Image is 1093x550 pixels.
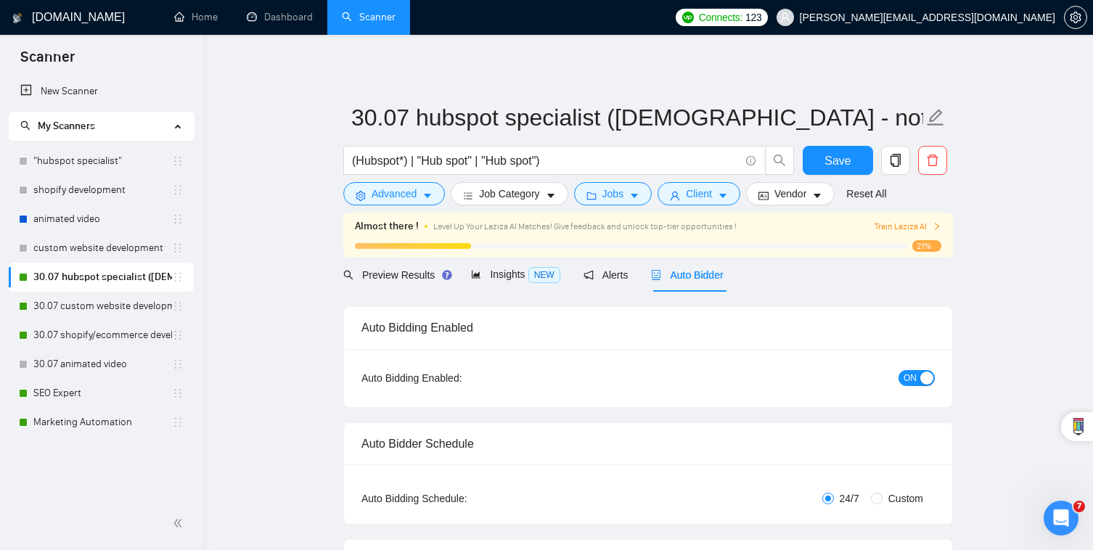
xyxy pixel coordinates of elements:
span: Auto Bidder [651,269,723,281]
button: barsJob Categorycaret-down [451,182,568,205]
span: setting [1065,12,1086,23]
li: custom website development [9,234,194,263]
span: Vendor [774,186,806,202]
span: robot [651,270,661,280]
span: Custom [883,491,929,506]
div: Tooltip anchor [441,268,454,282]
span: 123 [745,9,761,25]
button: folderJobscaret-down [574,182,652,205]
span: holder [172,184,184,196]
span: Advanced [372,186,417,202]
span: user [670,190,680,201]
span: Almost there ! [355,218,419,234]
div: Auto Bidding Enabled [361,307,935,348]
li: 30.07 custom website development [9,292,194,321]
button: setting [1064,6,1087,29]
span: Save [824,152,851,170]
li: Marketing Automation [9,408,194,437]
button: settingAdvancedcaret-down [343,182,445,205]
span: area-chart [471,269,481,279]
div: Auto Bidding Enabled: [361,370,552,386]
span: Preview Results [343,269,448,281]
span: ON [904,370,917,386]
a: SEO Expert [33,379,172,408]
span: Level Up Your Laziza AI Matches! Give feedback and unlock top-tier opportunities ! [433,221,737,231]
div: Auto Bidding Schedule: [361,491,552,506]
div: Auto Bidder Schedule [361,423,935,464]
img: logo [12,7,22,30]
span: delete [919,154,946,167]
span: caret-down [546,190,556,201]
span: Scanner [9,46,86,77]
span: holder [172,329,184,341]
span: setting [356,190,366,201]
a: 30.07 hubspot specialist ([DEMOGRAPHIC_DATA] - not for residents) [33,263,172,292]
span: holder [172,300,184,312]
button: Save [803,146,873,175]
span: holder [172,387,184,399]
a: New Scanner [20,77,182,106]
span: holder [172,155,184,167]
span: My Scanners [38,120,95,132]
span: holder [172,213,184,225]
span: Insights [471,268,560,280]
span: Connects: [699,9,742,25]
span: Alerts [584,269,629,281]
li: New Scanner [9,77,194,106]
li: shopify development [9,176,194,205]
a: searchScanner [342,11,396,23]
span: NEW [528,267,560,283]
span: copy [882,154,909,167]
button: search [765,146,794,175]
li: 30.07 animated video [9,350,194,379]
a: custom website development [33,234,172,263]
input: Search Freelance Jobs... [352,152,740,170]
li: "hubspot specialist" [9,147,194,176]
span: search [343,270,353,280]
button: Train Laziza AI [875,220,941,234]
a: homeHome [174,11,218,23]
span: info-circle [746,156,756,165]
span: holder [172,271,184,283]
span: idcard [758,190,769,201]
span: caret-down [718,190,728,201]
button: userClientcaret-down [658,182,740,205]
span: holder [172,242,184,254]
a: 30.07 shopify/ecommerce development (worldwide) [33,321,172,350]
button: delete [918,146,947,175]
span: notification [584,270,594,280]
span: search [766,154,793,167]
a: 30.07 custom website development [33,292,172,321]
iframe: Intercom live chat [1044,501,1078,535]
span: search [20,120,30,131]
span: caret-down [422,190,433,201]
input: Scanner name... [351,99,923,136]
span: holder [172,416,184,428]
span: Job Category [479,186,539,202]
a: dashboardDashboard [247,11,313,23]
img: upwork-logo.png [682,12,694,23]
span: Client [686,186,712,202]
span: 24/7 [834,491,865,506]
li: 30.07 shopify/ecommerce development (worldwide) [9,321,194,350]
span: caret-down [812,190,822,201]
span: folder [586,190,597,201]
button: idcardVendorcaret-down [746,182,835,205]
span: holder [172,358,184,370]
span: user [780,12,790,22]
li: 30.07 hubspot specialist (United States - not for residents) [9,263,194,292]
a: shopify development [33,176,172,205]
a: "hubspot specialist" [33,147,172,176]
a: Reset All [846,186,886,202]
a: setting [1064,12,1087,23]
span: 21% [912,240,941,252]
span: Jobs [602,186,624,202]
li: SEO Expert [9,379,194,408]
span: caret-down [629,190,639,201]
a: 30.07 animated video [33,350,172,379]
span: My Scanners [20,120,95,132]
span: 7 [1073,501,1085,512]
span: right [933,222,941,231]
span: double-left [173,516,187,530]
